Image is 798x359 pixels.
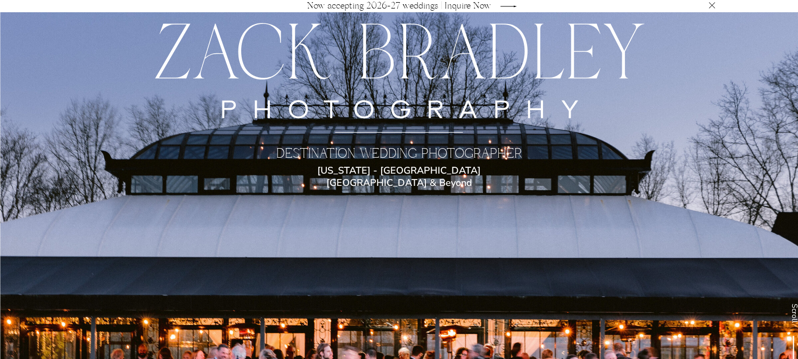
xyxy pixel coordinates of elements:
[239,146,560,165] h2: Destination Wedding Photographer
[302,2,496,10] a: Now accepting 2026-27 weddings | Inquire Now
[299,165,499,178] p: [US_STATE] - [GEOGRAPHIC_DATA] [GEOGRAPHIC_DATA] & Beyond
